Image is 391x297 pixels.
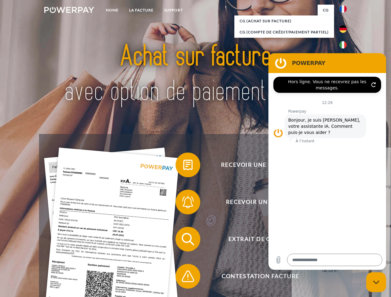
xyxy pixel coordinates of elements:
span: Extrait de compte [185,227,336,252]
img: qb_warning.svg [180,269,196,284]
iframe: Bouton de lancement de la fenêtre de messagerie, conversation en cours [366,272,386,292]
a: LA FACTURE [124,5,159,16]
a: CG (achat sur facture) [234,15,334,27]
iframe: Fenêtre de messagerie [268,53,386,270]
img: qb_bell.svg [180,194,196,210]
a: CG [318,5,334,16]
a: Home [101,5,124,16]
img: title-powerpay_fr.svg [59,30,332,118]
img: logo-powerpay-white.svg [44,7,94,13]
a: CG (Compte de crédit/paiement partiel) [234,27,334,38]
button: Recevoir un rappel? [176,190,337,214]
a: Support [159,5,188,16]
img: qb_bill.svg [180,157,196,173]
img: fr [339,5,347,13]
button: Extrait de compte [176,227,337,252]
img: qb_search.svg [180,231,196,247]
img: de [339,25,347,33]
img: it [339,41,347,49]
span: Contestation Facture [185,264,336,289]
span: Recevoir un rappel? [185,190,336,214]
button: Recevoir une facture ? [176,153,337,177]
button: Contestation Facture [176,264,337,289]
span: Recevoir une facture ? [185,153,336,177]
